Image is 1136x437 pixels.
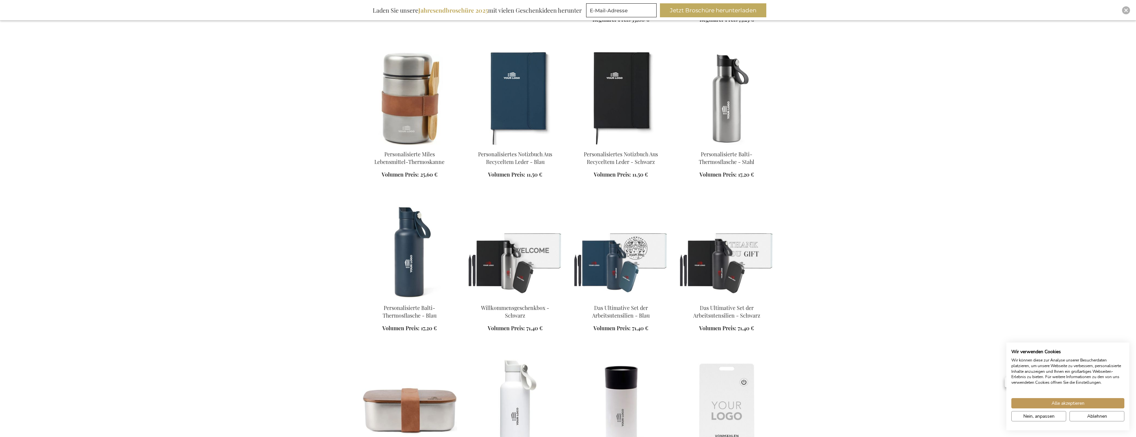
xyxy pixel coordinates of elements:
a: Welcome Aboard Gift Box - Black [468,296,563,302]
a: Personalisiertes Notizbuch Aus Recyceltem Leder - Schwarz [584,151,658,165]
img: Personalised Miles Food Thermos [362,52,457,145]
a: Personalisierte Miles Lebensmittel-Thermoskanne [374,151,444,165]
span: Nein, anpassen [1023,413,1055,420]
span: 25,60 € [420,171,438,178]
span: 53,00 € [632,16,649,23]
a: Volumen Preis: 25,60 € [382,171,438,179]
span: 77,25 € [739,16,754,23]
button: Alle verweigern cookies [1070,411,1124,421]
button: cookie Einstellungen anpassen [1011,411,1066,421]
span: Regulärer Preis [699,16,737,23]
span: Volumen Preis: [699,171,737,178]
img: The Ultimate Work Essentials Set - Blue [573,206,669,299]
a: Volumen Preis: 71,40 € [699,325,754,332]
span: Volumen Preis: [593,325,631,332]
span: Volumen Preis: [382,325,420,332]
span: Volumen Preis: [594,171,631,178]
a: Volumen Preis: 17,20 € [382,325,437,332]
a: Willkommensgeschenkbox - Schwarz [481,304,549,319]
a: Personalisiertes Notizbuch Aus Recyceltem Leder - Blau [478,151,552,165]
b: Jahresendbroschüre 2025 [418,6,488,14]
a: Personalised Balti Thermos Bottle - Blue [362,296,457,302]
a: Personalisierte Balti-Thermosflasche - Stahl [699,151,754,165]
img: Close [1124,8,1128,12]
a: Personalised Miles Food Thermos [362,142,457,149]
a: Personalisiertes Notizbuch Aus Recyceltem Leder - Blau [468,142,563,149]
span: Regulärer Preis [592,16,630,23]
span: Volumen Preis: [382,171,419,178]
a: Das Ultimative Set der Arbeitsutensilien - Blau [592,304,650,319]
span: Volumen Preis: [699,325,736,332]
span: Volumen Preis: [488,325,525,332]
span: Ablehnen [1087,413,1107,420]
img: Personalised Recycled Leather Notebook - Black [573,52,669,145]
span: 71,40 € [526,325,543,332]
a: Volumen Preis: 11,50 € [488,171,542,179]
a: Personalisierte Balti-Thermosflasche - Stahl [679,142,774,149]
a: The Ultimate Work Essentials Set - Blue [573,296,669,302]
a: Volumen Preis: 71,40 € [488,325,543,332]
span: 71,40 € [632,325,648,332]
span: 11,50 € [632,171,648,178]
span: 11,50 € [527,171,542,178]
span: Alle akzeptieren [1052,400,1084,407]
form: marketing offers and promotions [586,3,659,19]
img: Personalisierte Balti-Thermosflasche - Stahl [679,52,774,145]
span: 17,20 € [738,171,754,178]
a: Volumen Preis: 17,20 € [699,171,754,179]
p: Wir können diese zur Analyse unserer Besucherdaten platzieren, um unsere Webseite zu verbessern, ... [1011,358,1124,385]
span: 71,40 € [738,325,754,332]
button: Akzeptieren Sie alle cookies [1011,398,1124,408]
a: Volumen Preis: 11,50 € [594,171,648,179]
div: Close [1122,6,1130,14]
img: Personalisiertes Notizbuch Aus Recyceltem Leder - Blau [468,52,563,145]
span: Volumen Preis: [488,171,525,178]
a: Personalisierte Balti-Thermosflasche - Blau [383,304,437,319]
img: Personalised Balti Thermos Bottle - Blue [362,206,457,299]
a: Volumen Preis: 71,40 € [593,325,648,332]
input: E-Mail-Adresse [586,3,657,17]
img: The Ultimate Work Essentials Set - Black [679,206,774,299]
div: Laden Sie unsere mit vielen Geschenkideen herunter [370,3,585,17]
h2: Wir verwenden Cookies [1011,349,1124,355]
a: Personalised Recycled Leather Notebook - Black [573,142,669,149]
a: Das Ultimative Set der Arbeitsutensilien - Schwarz [693,304,760,319]
span: 17,20 € [421,325,437,332]
a: The Ultimate Work Essentials Set - Black [679,296,774,302]
img: Welcome Aboard Gift Box - Black [468,206,563,299]
button: Jetzt Broschüre herunterladen [660,3,766,17]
